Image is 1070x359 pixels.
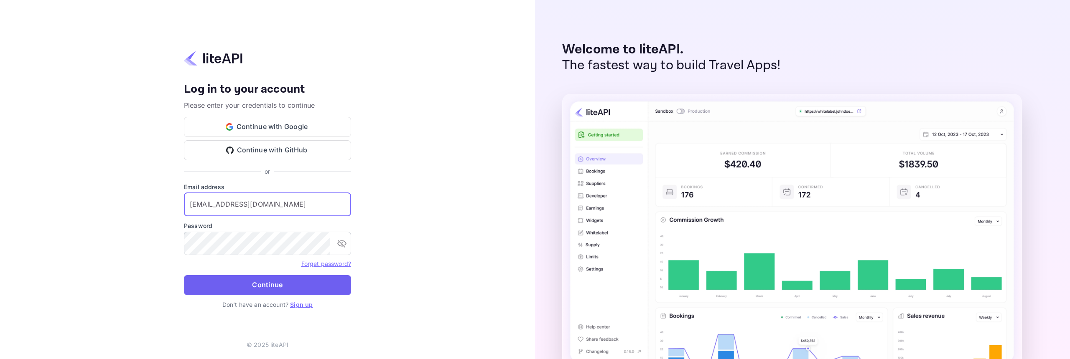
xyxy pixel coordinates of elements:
[301,259,351,268] a: Forget password?
[184,100,351,110] p: Please enter your credentials to continue
[184,50,242,66] img: liteapi
[184,300,351,309] p: Don't have an account?
[301,260,351,267] a: Forget password?
[265,167,270,176] p: or
[184,193,351,216] input: Enter your email address
[290,301,313,308] a: Sign up
[184,275,351,295] button: Continue
[184,221,351,230] label: Password
[184,82,351,97] h4: Log in to your account
[184,117,351,137] button: Continue with Google
[247,340,288,349] p: © 2025 liteAPI
[184,140,351,160] button: Continue with GitHub
[562,58,781,73] p: The fastest way to build Travel Apps!
[562,42,781,58] p: Welcome to liteAPI.
[184,182,351,191] label: Email address
[334,235,350,252] button: toggle password visibility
